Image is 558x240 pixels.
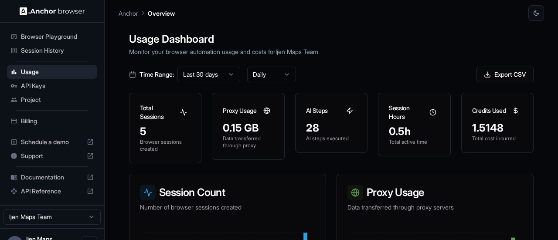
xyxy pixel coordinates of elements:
[140,139,191,152] p: Browser sessions created
[389,104,425,121] h3: Session Hours
[7,30,97,44] div: Browser Playground
[140,203,315,212] p: Number of browser sessions created
[389,139,439,145] p: Total active time
[140,185,315,200] h3: Session Count
[140,125,191,139] div: 5
[223,135,273,149] p: Data transferred through proxy
[119,8,175,18] nav: breadcrumb
[7,114,97,128] div: Billing
[21,173,83,182] span: Documentation
[347,185,523,200] h3: Proxy Usage
[223,106,256,115] h3: Proxy Usage
[21,187,83,196] span: API Reference
[306,121,357,135] div: 28
[472,135,523,142] p: Total cost incurred
[7,44,97,57] div: Session History
[7,149,97,163] div: Support
[306,106,328,115] h3: AI Steps
[21,138,83,146] span: Schedule a demo
[472,121,523,135] div: 1.5148
[7,135,97,149] div: Schedule a demo
[139,70,174,79] span: Time Range:
[476,67,534,82] button: Export CSV
[347,203,523,212] p: Data transferred through proxy servers
[21,68,94,76] span: Usage
[7,79,97,93] div: API Keys
[129,31,534,47] h1: Usage Dashboard
[21,32,94,41] span: Browser Playground
[389,125,439,139] div: 0.5h
[129,47,534,56] p: Monitor your browser automation usage and costs for Ijen Maps Team
[7,184,97,198] div: API Reference
[148,9,175,18] p: Overview
[472,106,506,115] h3: Credits Used
[306,135,357,142] p: AI steps executed
[140,104,177,121] h3: Total Sessions
[21,46,94,55] span: Session History
[119,9,138,18] p: Anchor
[21,81,94,90] span: API Keys
[20,7,85,15] img: Anchor Logo
[21,95,94,104] span: Project
[21,152,83,160] span: Support
[7,93,97,107] div: Project
[21,117,94,125] span: Billing
[7,65,97,79] div: Usage
[223,121,273,135] div: 0.15 GB
[7,170,97,184] div: Documentation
